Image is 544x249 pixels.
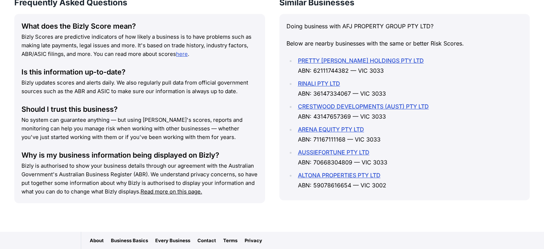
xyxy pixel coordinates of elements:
a: Terms [223,237,237,244]
a: RINALI PTY LTD [298,80,340,87]
li: ABN: 70668304809 — VIC 3033 [296,147,523,167]
a: ARENA EQUITY PTY LTD [298,126,364,133]
div: Why is my business information being displayed on Bizly? [21,150,258,160]
a: CRESTWOOD DEVELOPMENTS (AUST) PTY LTD [298,103,429,110]
p: No system can guarantee anything — but using [PERSON_NAME]'s scores, reports and monitoring can h... [21,116,258,142]
div: Should I trust this business? [21,104,258,114]
p: Bizly Scores are predictive indicators of how likely a business is to have problems such as makin... [21,33,258,58]
li: ABN: 62111744382 — VIC 3033 [296,56,523,76]
a: AUSSIEFORTUNE PTY LTD [298,149,369,156]
p: Bizly is authorised to show your business details through our agreement with the Australian Gover... [21,162,258,196]
a: Read more on this page. [141,188,202,195]
a: here [176,51,188,57]
p: Below are nearby businesses with the same or better Risk Scores. [286,38,523,48]
div: Is this information up-to-date? [21,67,258,77]
a: About [90,237,104,244]
a: Contact [197,237,216,244]
li: ABN: 71167111168 — VIC 3033 [296,124,523,144]
a: Every Business [155,237,190,244]
div: What does the Bizly Score mean? [21,21,258,31]
li: ABN: 43147657369 — VIC 3033 [296,101,523,121]
li: ABN: 59078616654 — VIC 3002 [296,170,523,190]
li: ABN: 36147334067 — VIC 3033 [296,78,523,99]
p: Bizly updates scores and alerts daily. We also regularly pull data from official government sourc... [21,78,258,96]
a: Privacy [245,237,262,244]
p: Doing business with AFJ PROPERTY GROUP PTY LTD? [286,21,523,31]
a: ALTONA PROPERTIES PTY LTD [298,172,381,179]
a: Business Basics [111,237,148,244]
a: PRETTY [PERSON_NAME] HOLDINGS PTY LTD [298,57,424,64]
